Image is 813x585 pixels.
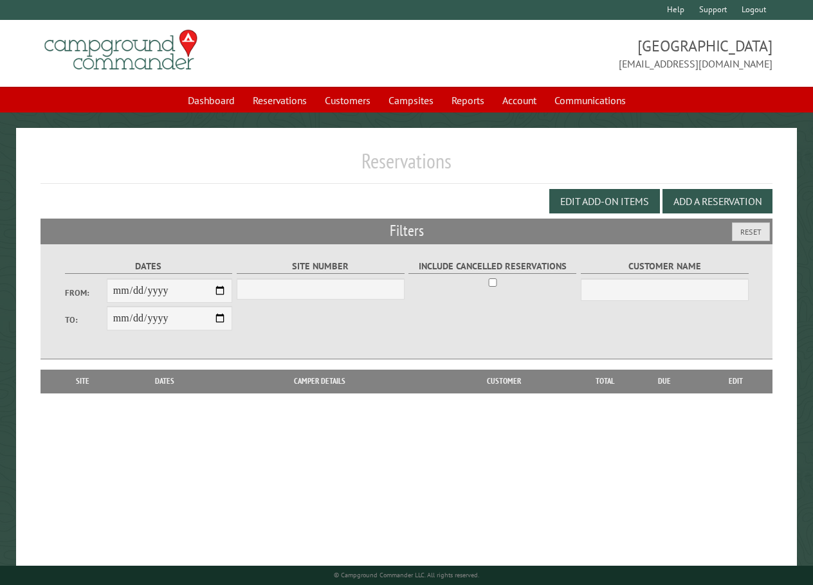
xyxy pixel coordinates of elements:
[408,259,576,274] label: Include Cancelled Reservations
[732,222,770,241] button: Reset
[579,370,630,393] th: Total
[699,370,772,393] th: Edit
[65,259,233,274] label: Dates
[237,259,405,274] label: Site Number
[317,88,378,113] a: Customers
[495,88,544,113] a: Account
[381,88,441,113] a: Campsites
[428,370,579,393] th: Customer
[581,259,749,274] label: Customer Name
[630,370,699,393] th: Due
[47,370,118,393] th: Site
[547,88,634,113] a: Communications
[118,370,212,393] th: Dates
[549,189,660,213] button: Edit Add-on Items
[180,88,242,113] a: Dashboard
[65,314,107,326] label: To:
[41,148,772,184] h1: Reservations
[41,25,201,75] img: Campground Commander
[245,88,315,113] a: Reservations
[662,189,772,213] button: Add a Reservation
[444,88,492,113] a: Reports
[212,370,429,393] th: Camper Details
[406,35,772,71] span: [GEOGRAPHIC_DATA] [EMAIL_ADDRESS][DOMAIN_NAME]
[41,219,772,243] h2: Filters
[65,287,107,299] label: From:
[334,571,479,579] small: © Campground Commander LLC. All rights reserved.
